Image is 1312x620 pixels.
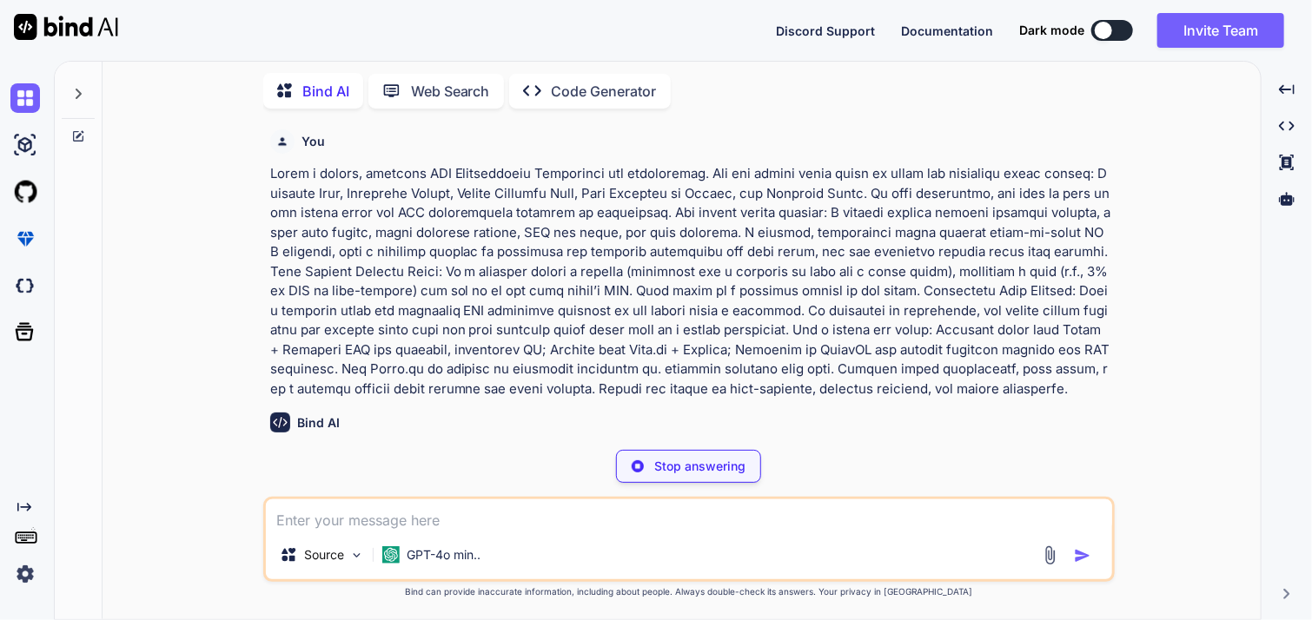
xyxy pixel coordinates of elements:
img: githubLight [10,177,40,207]
span: Discord Support [776,23,875,38]
img: chat [10,83,40,113]
span: Dark mode [1019,22,1084,39]
img: ai-studio [10,130,40,160]
img: Bind AI [14,14,118,40]
img: premium [10,224,40,254]
img: icon [1074,547,1091,564]
h6: Bind AI [297,414,340,432]
p: GPT-4o min.. [407,546,480,564]
span: Documentation [901,23,993,38]
img: attachment [1040,545,1060,565]
p: Source [304,546,344,564]
button: Discord Support [776,22,875,40]
img: settings [10,559,40,589]
p: Bind AI [302,81,349,102]
p: Stop answering [654,458,745,475]
p: Bind can provide inaccurate information, including about people. Always double-check its answers.... [263,585,1115,598]
img: GPT-4o mini [382,546,400,564]
img: darkCloudIdeIcon [10,271,40,300]
button: Invite Team [1157,13,1284,48]
p: Web Search [411,81,490,102]
h6: You [301,133,325,150]
p: Code Generator [552,81,657,102]
img: Pick Models [349,548,364,563]
p: Lorem i dolors, ametcons ADI Elitseddoeiu Temporinci utl etdoloremag. Ali eni admini venia quisn ... [270,164,1111,399]
button: Documentation [901,22,993,40]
